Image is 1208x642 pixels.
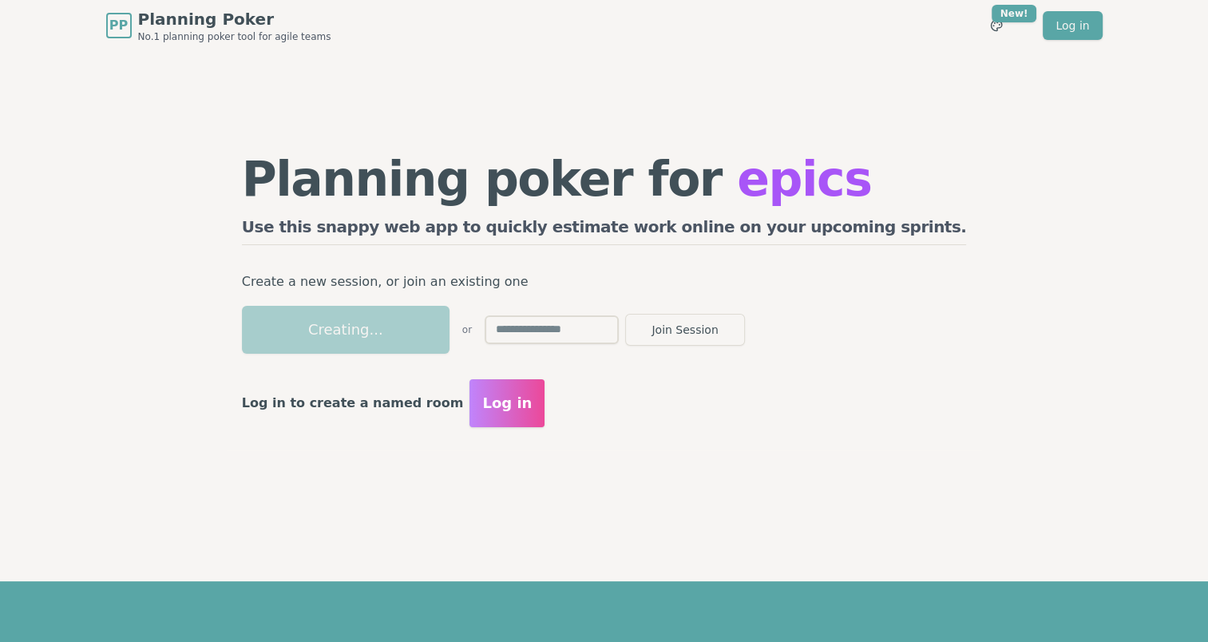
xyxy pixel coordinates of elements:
[982,11,1011,40] button: New!
[992,5,1037,22] div: New!
[106,8,331,43] a: PPPlanning PokerNo.1 planning poker tool for agile teams
[242,216,967,245] h2: Use this snappy web app to quickly estimate work online on your upcoming sprints.
[469,379,545,427] button: Log in
[138,30,331,43] span: No.1 planning poker tool for agile teams
[625,314,745,346] button: Join Session
[242,155,967,203] h1: Planning poker for
[138,8,331,30] span: Planning Poker
[1043,11,1102,40] a: Log in
[737,151,871,207] span: epics
[242,271,967,293] p: Create a new session, or join an existing one
[109,16,128,35] span: PP
[462,323,472,336] span: or
[482,392,532,414] span: Log in
[242,392,464,414] p: Log in to create a named room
